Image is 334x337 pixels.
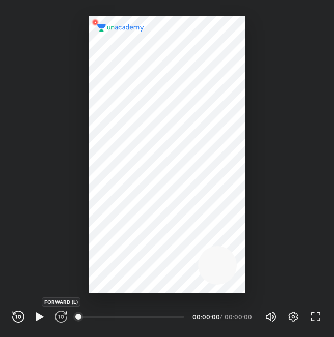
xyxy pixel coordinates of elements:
img: logo.2a7e12a2.svg [97,24,144,32]
div: 00:00:00 [225,314,253,320]
div: / [220,314,222,320]
div: 00:00:00 [192,314,218,320]
img: wMgqJGBwKWe8AAAAABJRU5ErkJggg== [89,16,101,28]
div: FORWARD (L) [42,297,80,307]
